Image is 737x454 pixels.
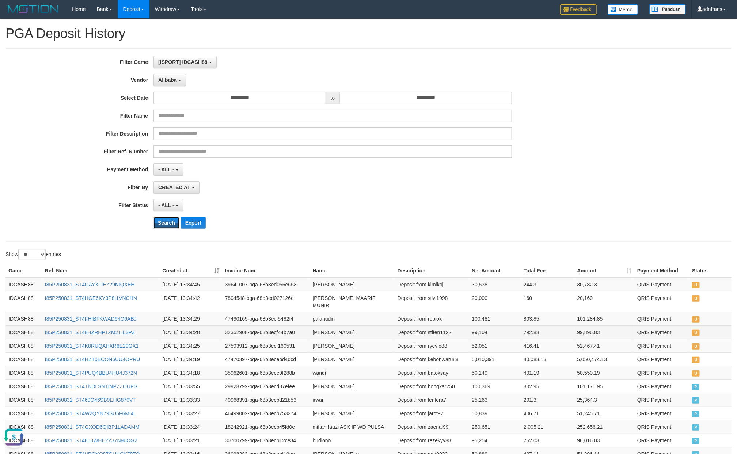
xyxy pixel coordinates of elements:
[153,181,200,194] button: CREATED AT
[574,339,635,352] td: 52,467.41
[469,278,521,291] td: 30,538
[45,424,140,430] a: I85P250831_ST4GXOD6QIBP1LADAMM
[521,379,574,393] td: 802.95
[159,393,222,407] td: [DATE] 13:33:33
[222,352,310,366] td: 47470397-pga-68b3ecebd4dcd
[5,366,42,379] td: IDCASH88
[692,282,699,288] span: UNPAID
[521,420,574,434] td: 2,005.21
[159,339,222,352] td: [DATE] 13:34:25
[310,264,395,278] th: Name
[310,407,395,420] td: [PERSON_NAME]
[153,217,179,229] button: Search
[634,434,689,447] td: QRIS Payment
[469,325,521,339] td: 99,104
[5,249,61,260] label: Show entries
[181,217,206,229] button: Export
[158,202,174,208] span: - ALL -
[5,393,42,407] td: IDCASH88
[5,278,42,291] td: IDCASH88
[310,325,395,339] td: [PERSON_NAME]
[222,312,310,325] td: 47490165-pga-68b3ecf5482f4
[634,278,689,291] td: QRIS Payment
[153,74,186,86] button: Alibaba
[395,407,469,420] td: Deposit from jarot92
[159,434,222,447] td: [DATE] 13:33:21
[634,312,689,325] td: QRIS Payment
[222,264,310,278] th: Invoice Num
[5,264,42,278] th: Game
[158,184,190,190] span: CREATED AT
[5,379,42,393] td: IDCASH88
[159,420,222,434] td: [DATE] 13:33:24
[469,264,521,278] th: Net Amount
[634,291,689,312] td: QRIS Payment
[153,199,183,211] button: - ALL -
[634,325,689,339] td: QRIS Payment
[608,4,638,15] img: Button%20Memo.svg
[222,339,310,352] td: 27593912-pga-68b3ecf160531
[469,434,521,447] td: 95,254
[634,339,689,352] td: QRIS Payment
[5,339,42,352] td: IDCASH88
[5,352,42,366] td: IDCASH88
[634,366,689,379] td: QRIS Payment
[310,312,395,325] td: palahudin
[469,352,521,366] td: 5,010,391
[222,325,310,339] td: 32352908-pga-68b3ecf44b7a0
[45,397,136,403] a: I85P250831_ST460O46SB9EHG870VT
[521,434,574,447] td: 762.03
[45,411,137,416] a: I85P250831_ST4W2QYN79SU5F6MI4L
[574,434,635,447] td: 96,016.03
[634,420,689,434] td: QRIS Payment
[574,264,635,278] th: Amount: activate to sort column ascending
[692,357,699,363] span: UNPAID
[310,434,395,447] td: budiono
[692,384,699,390] span: PAID
[5,407,42,420] td: IDCASH88
[395,352,469,366] td: Deposit from kebonwaru88
[469,379,521,393] td: 100,369
[692,411,699,417] span: PAID
[574,420,635,434] td: 252,656.21
[5,420,42,434] td: IDCASH88
[395,366,469,379] td: Deposit from batoksay
[326,92,340,104] span: to
[310,278,395,291] td: [PERSON_NAME]
[5,291,42,312] td: IDCASH88
[692,295,699,302] span: UNPAID
[159,278,222,291] td: [DATE] 13:34:45
[692,330,699,336] span: UNPAID
[42,264,160,278] th: Ref. Num
[222,393,310,407] td: 40968391-pga-68b3ecbd21b53
[634,264,689,278] th: Payment Method
[159,291,222,312] td: [DATE] 13:34:42
[159,366,222,379] td: [DATE] 13:34:18
[574,325,635,339] td: 99,896.83
[310,291,395,312] td: [PERSON_NAME] MAARIF MUNIR
[560,4,597,15] img: Feedback.jpg
[574,407,635,420] td: 51,245.71
[521,264,574,278] th: Total Fee
[574,278,635,291] td: 30,782.3
[692,316,699,323] span: UNPAID
[469,407,521,420] td: 50,839
[469,393,521,407] td: 25,163
[45,384,138,389] a: I85P250831_ST4TNDLSN1INPZZOUFG
[310,339,395,352] td: [PERSON_NAME]
[469,339,521,352] td: 52,051
[159,379,222,393] td: [DATE] 13:33:55
[5,325,42,339] td: IDCASH88
[692,397,699,404] span: PAID
[222,291,310,312] td: 7804548-pga-68b3ed027126c
[18,249,46,260] select: Showentries
[692,424,699,431] span: PAID
[159,325,222,339] td: [DATE] 13:34:28
[222,366,310,379] td: 35962601-pga-68b3ece9f288b
[692,438,699,444] span: PAID
[469,312,521,325] td: 100,481
[521,325,574,339] td: 792.83
[395,291,469,312] td: Deposit from silvi1998
[692,343,699,350] span: UNPAID
[222,379,310,393] td: 29928792-pga-68b3ecd37efee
